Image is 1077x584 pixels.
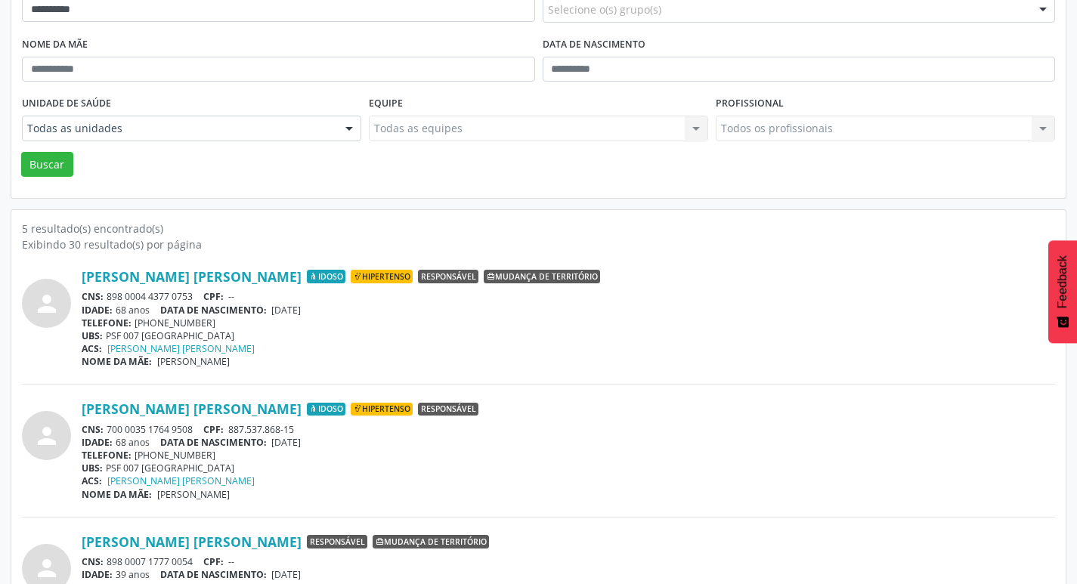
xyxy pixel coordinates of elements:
[82,436,1055,449] div: 68 anos
[21,152,73,178] button: Buscar
[82,355,152,368] span: NOME DA MÃE:
[484,270,600,283] span: Mudança de território
[82,474,102,487] span: ACS:
[82,329,1055,342] div: PSF 007 [GEOGRAPHIC_DATA]
[107,474,255,487] a: [PERSON_NAME] [PERSON_NAME]
[228,423,294,436] span: 887.537.868-15
[22,236,1055,252] div: Exibindo 30 resultado(s) por página
[22,92,111,116] label: Unidade de saúde
[22,221,1055,236] div: 5 resultado(s) encontrado(s)
[82,568,113,581] span: IDADE:
[548,2,661,17] span: Selecione o(s) grupo(s)
[271,568,301,581] span: [DATE]
[82,304,1055,317] div: 68 anos
[157,488,230,501] span: [PERSON_NAME]
[82,317,1055,329] div: [PHONE_NUMBER]
[82,400,302,417] a: [PERSON_NAME] [PERSON_NAME]
[82,268,302,285] a: [PERSON_NAME] [PERSON_NAME]
[22,33,88,57] label: Nome da mãe
[82,317,132,329] span: TELEFONE:
[418,403,478,416] span: Responsável
[82,555,1055,568] div: 898 0007 1777 0054
[1048,240,1077,343] button: Feedback - Mostrar pesquisa
[82,290,104,303] span: CNS:
[203,555,224,568] span: CPF:
[82,342,102,355] span: ACS:
[82,304,113,317] span: IDADE:
[160,436,267,449] span: DATA DE NASCIMENTO:
[107,342,255,355] a: [PERSON_NAME] [PERSON_NAME]
[716,92,784,116] label: Profissional
[33,290,60,317] i: person
[160,304,267,317] span: DATA DE NASCIMENTO:
[33,422,60,450] i: person
[82,555,104,568] span: CNS:
[1056,255,1069,308] span: Feedback
[307,403,345,416] span: Idoso
[82,462,1055,474] div: PSF 007 [GEOGRAPHIC_DATA]
[307,270,345,283] span: Idoso
[82,488,152,501] span: NOME DA MÃE:
[82,568,1055,581] div: 39 anos
[82,462,103,474] span: UBS:
[307,535,367,548] span: Responsável
[271,436,301,449] span: [DATE]
[351,403,413,416] span: Hipertenso
[160,568,267,581] span: DATA DE NASCIMENTO:
[82,533,302,550] a: [PERSON_NAME] [PERSON_NAME]
[369,92,403,116] label: Equipe
[82,290,1055,303] div: 898 0004 4377 0753
[351,270,413,283] span: Hipertenso
[82,436,113,449] span: IDADE:
[228,555,234,568] span: --
[27,121,330,136] span: Todas as unidades
[82,449,132,462] span: TELEFONE:
[82,449,1055,462] div: [PHONE_NUMBER]
[82,423,1055,436] div: 700 0035 1764 9508
[373,535,489,548] span: Mudança de território
[543,33,645,57] label: Data de nascimento
[203,423,224,436] span: CPF:
[228,290,234,303] span: --
[271,304,301,317] span: [DATE]
[203,290,224,303] span: CPF:
[82,423,104,436] span: CNS:
[82,329,103,342] span: UBS:
[157,355,230,368] span: [PERSON_NAME]
[418,270,478,283] span: Responsável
